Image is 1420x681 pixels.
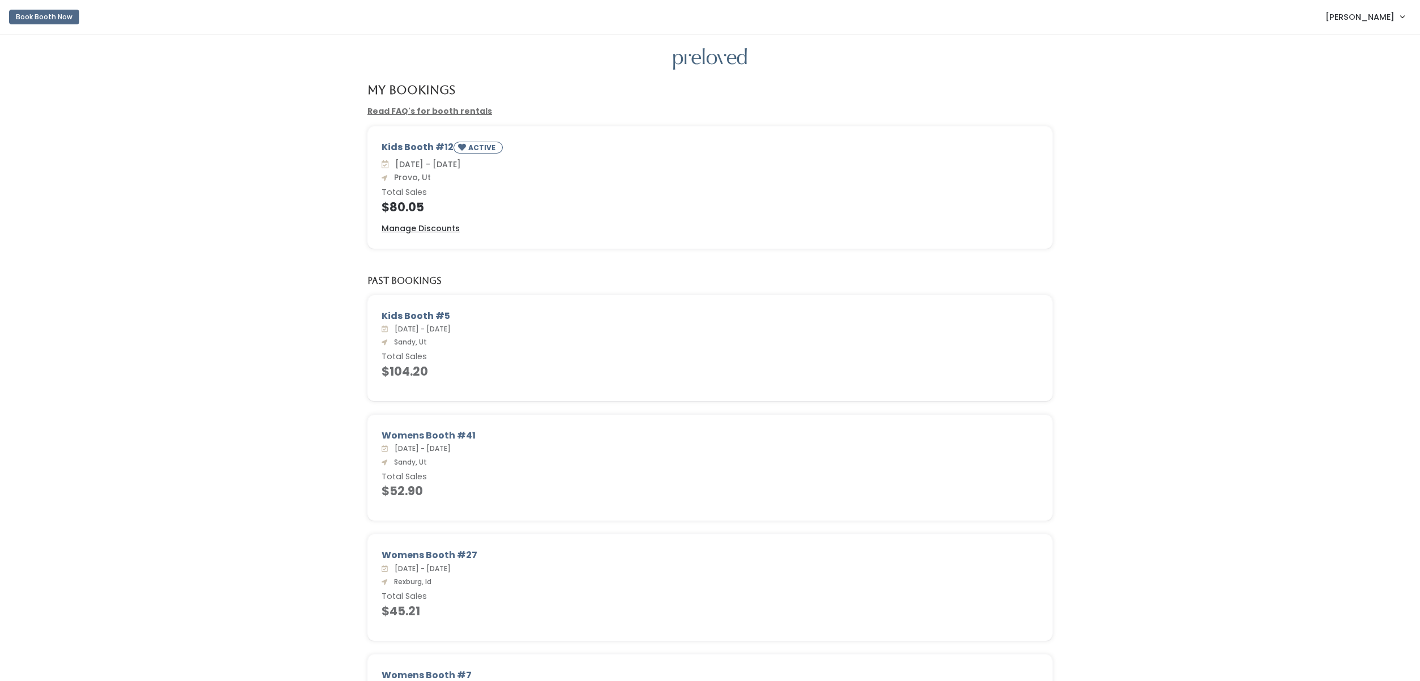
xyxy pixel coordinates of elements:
h6: Total Sales [382,352,1038,361]
button: Book Booth Now [9,10,79,24]
h4: My Bookings [367,83,455,96]
img: preloved logo [673,48,747,70]
h6: Total Sales [382,188,1038,197]
h6: Total Sales [382,592,1038,601]
div: Kids Booth #5 [382,309,1038,323]
span: [PERSON_NAME] [1325,11,1395,23]
div: Womens Booth #41 [382,429,1038,442]
div: Kids Booth #12 [382,141,1038,158]
small: ACTIVE [468,143,498,152]
a: Read FAQ's for booth rentals [367,105,492,117]
a: Book Booth Now [9,5,79,29]
h4: $52.90 [382,484,1038,497]
a: Manage Discounts [382,223,460,235]
span: [DATE] - [DATE] [390,324,451,334]
h5: Past Bookings [367,276,442,286]
h4: $80.05 [382,201,1038,214]
span: [DATE] - [DATE] [391,159,461,170]
h4: $45.21 [382,605,1038,618]
h6: Total Sales [382,473,1038,482]
span: Sandy, Ut [390,337,427,347]
span: Sandy, Ut [390,457,427,467]
h4: $104.20 [382,365,1038,378]
a: [PERSON_NAME] [1314,5,1415,29]
span: [DATE] - [DATE] [390,444,451,453]
span: Rexburg, Id [390,577,431,586]
span: Provo, Ut [390,172,431,183]
span: [DATE] - [DATE] [390,564,451,573]
div: Womens Booth #27 [382,548,1038,562]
